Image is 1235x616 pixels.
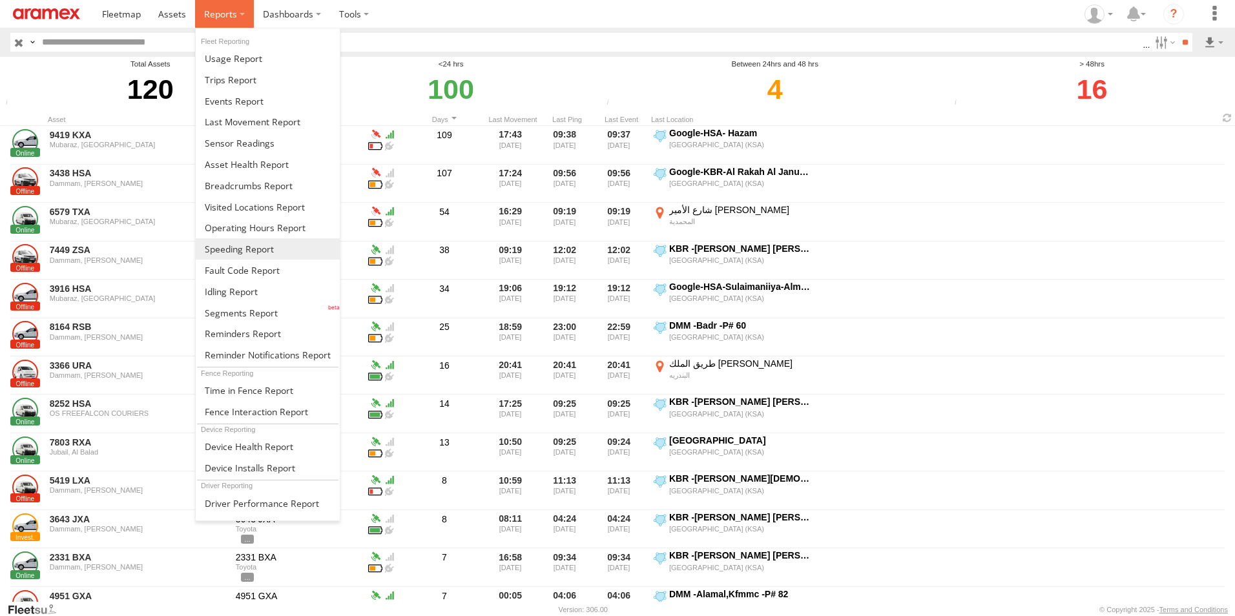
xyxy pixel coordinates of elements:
[669,601,811,610] div: [GEOGRAPHIC_DATA] (KSA)
[651,320,813,355] label: Click to View Event Location
[406,281,483,316] div: 34
[406,243,483,278] div: 38
[669,409,811,418] div: [GEOGRAPHIC_DATA] (KSA)
[651,549,813,585] label: Click to View Event Location
[196,48,340,69] a: Usage Report
[13,8,80,19] img: aramex-logo.svg
[50,602,227,610] div: OS FREEFALCON COURIERS
[236,590,361,602] div: 4951 GXA
[669,358,811,369] div: طريق الملك [PERSON_NAME]
[196,260,340,281] a: Fault Code Report
[406,127,483,163] div: 109
[368,446,382,458] div: Battery Remaining: 4.17v
[196,154,340,175] a: Asset Health Report
[669,371,811,380] div: البندريه
[597,473,646,508] div: 11:13 [DATE]
[382,511,397,523] div: GSM Signal = 4
[488,435,537,470] div: 10:50 [DATE]
[651,204,813,240] label: Click to View Event Location
[196,111,340,132] a: Last Movement Report
[50,218,227,225] div: Mubaraz, [GEOGRAPHIC_DATA]
[1203,33,1225,52] label: Export results as...
[488,115,537,124] div: Click to Sort
[543,204,592,240] div: 09:19 [DATE]
[50,525,227,533] div: Dammam, [PERSON_NAME]
[651,435,813,470] label: Click to View Event Location
[669,243,811,254] div: KBR -[PERSON_NAME] [PERSON_NAME],Qashla -P# 30
[2,70,299,108] div: 120
[669,396,811,407] div: KBR -[PERSON_NAME] [PERSON_NAME],Qashla -P# 30
[382,166,397,178] div: GSM Signal = 4
[669,294,811,303] div: [GEOGRAPHIC_DATA] (KSA)
[236,563,361,571] div: Toyota
[27,33,37,52] label: Search Query
[12,436,38,462] a: View Asset Details
[12,551,38,577] a: View Asset Details
[488,243,537,278] div: 09:19 [DATE]
[651,243,813,278] label: Click to View Event Location
[488,320,537,355] div: 18:59 [DATE]
[196,513,340,535] a: Assignment Report
[382,396,397,407] div: GSM Signal = 5
[488,204,537,240] div: 16:29 [DATE]
[669,127,811,139] div: Google-HSA- Hazam
[2,59,299,70] div: Total Assets
[597,127,646,163] div: 09:37 [DATE]
[50,283,227,294] a: 3916 HSA
[368,331,382,343] div: Battery Remaining: 4.16v
[7,603,67,616] a: Visit our Website
[12,129,38,155] a: View Asset Details
[50,167,227,179] a: 3438 HSA
[196,302,340,323] a: Segments Report
[196,457,340,478] a: Device Installs Report
[559,606,608,613] div: Version: 306.00
[50,180,227,187] div: Dammam, [PERSON_NAME]
[669,204,811,216] div: شارع الأمير [PERSON_NAME]
[50,256,227,264] div: Dammam, [PERSON_NAME]
[368,561,382,573] div: Battery Remaining: 4.11v
[196,69,340,90] a: Trips Report
[951,59,1233,70] div: > 48hrs
[48,115,229,124] div: Asset
[669,256,811,265] div: [GEOGRAPHIC_DATA] (KSA)
[368,216,382,227] div: Battery Remaining: 4.09v
[488,166,537,201] div: 17:24 [DATE]
[236,551,361,563] div: 2331 BXA
[488,396,537,431] div: 17:25 [DATE]
[50,360,227,371] a: 3366 URA
[1159,606,1228,613] a: Terms and Conditions
[951,70,1233,108] div: Click to filter last movement > 48hrs
[1099,606,1228,613] div: © Copyright 2025 -
[406,204,483,240] div: 54
[543,243,592,278] div: 12:02 [DATE]
[382,281,397,293] div: GSM Signal = 4
[651,127,813,163] label: Click to View Event Location
[488,127,537,163] div: 17:43 [DATE]
[50,448,227,456] div: Jubail, Al Balad
[951,99,970,108] div: Number of devices that their last movement was greater than 48hrs
[50,486,227,494] div: Dammam, [PERSON_NAME]
[543,435,592,470] div: 09:25 [DATE]
[651,511,813,547] label: Click to View Event Location
[597,115,646,124] div: Last Event
[303,70,599,108] div: Click to filter last movement within 24 hours
[12,475,38,500] a: View Asset Details
[669,281,811,293] div: Google-HSA-Sulaimaniiya-Almuhammadiyyah
[488,473,537,508] div: 10:59 [DATE]
[597,320,646,355] div: 22:59 [DATE]
[50,551,227,563] a: 2331 BXA
[50,294,227,302] div: Mubaraz, [GEOGRAPHIC_DATA]
[651,281,813,316] label: Click to View Event Location
[196,380,340,401] a: Time in Fences Report
[669,588,811,600] div: DMM -Alamal,Kfmmc -P# 82
[368,139,382,150] div: Battery Remaining: 0.19v
[543,396,592,431] div: 09:25 [DATE]
[368,369,382,381] div: Battery Remaining: 4.03v
[50,371,227,379] div: Dammam, [PERSON_NAME]
[12,167,38,193] a: View Asset Details
[196,217,340,238] a: Asset Operating Hours Report
[196,196,340,218] a: Visited Locations Report
[241,535,254,544] span: View Vehicle Details to show all tags
[382,243,397,254] div: GSM Signal = 4
[368,484,382,496] div: Battery Remaining: 3.68v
